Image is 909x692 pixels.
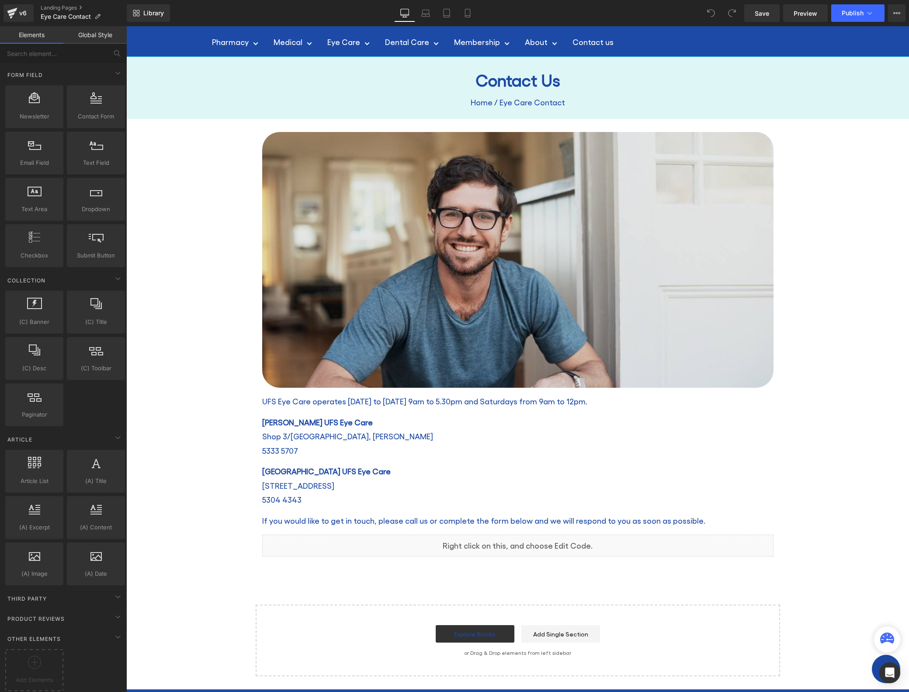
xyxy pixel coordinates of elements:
[888,4,906,22] button: More
[127,4,170,22] a: New Library
[136,420,172,429] span: 5333 5707
[8,523,61,532] span: (A) Excerpt
[69,317,122,327] span: (C) Title
[63,26,127,44] a: Global Style
[344,69,366,83] a: Home
[69,523,122,532] span: (A) Content
[136,469,175,478] span: 5304 4343
[395,599,474,616] a: Add Single Section
[7,71,44,79] span: Form Field
[69,205,122,214] span: Dropdown
[8,410,61,419] span: Paginator
[3,4,34,22] a: v6
[783,4,828,22] a: Preview
[201,9,243,23] a: Eye Care
[136,487,647,501] p: If you would like to get in touch, please call us or complete the form below and we will respond ...
[86,9,132,23] a: Pharmacy
[457,4,478,22] a: Mobile
[8,112,61,121] span: Newsletter
[8,569,61,578] span: (A) Image
[41,13,91,20] span: Eye Care Contact
[136,440,264,449] b: [GEOGRAPHIC_DATA] UFS Eye Care
[69,569,122,578] span: (A) Date
[755,9,769,18] span: Save
[259,9,312,23] a: Dental Care
[8,251,61,260] span: Checkbox
[41,4,127,11] a: Landing Pages
[842,10,864,17] span: Publish
[69,476,122,486] span: (A) Title
[446,9,487,23] a: Contact us
[8,317,61,327] span: (C) Banner
[879,662,900,683] div: Open Intercom Messenger
[7,435,33,444] span: Article
[143,9,164,17] span: Library
[8,476,61,486] span: Article List
[17,7,28,19] div: v6
[7,276,46,285] span: Collection
[723,4,741,22] button: Redo
[8,364,61,373] span: (C) Desc
[7,635,62,643] span: Other Elements
[136,391,246,400] b: [PERSON_NAME] UFS Eye Care
[69,158,122,167] span: Text Field
[702,4,720,22] button: Undo
[7,615,66,623] span: Product Reviews
[69,364,122,373] span: (C) Toolbar
[7,675,61,685] span: Add Elements
[831,4,885,22] button: Publish
[7,595,48,603] span: Third Party
[309,599,388,616] a: Explore Blocks
[436,4,457,22] a: Tablet
[136,368,647,382] p: UFS Eye Care operates [DATE] to [DATE] 9am to 5.30pm and Saturdays from 9am to 12pm.
[8,205,61,214] span: Text Area
[136,405,307,414] span: Shop 3/[GEOGRAPHIC_DATA], [PERSON_NAME]
[366,69,373,83] span: /
[69,112,122,121] span: Contact Form
[147,9,186,23] a: Medical
[8,158,61,167] span: Email Field
[415,4,436,22] a: Laptop
[328,9,383,23] a: Membership
[394,4,415,22] a: Desktop
[69,251,122,260] span: Submit Button
[136,44,647,64] h1: Contact Us
[136,455,208,464] span: [STREET_ADDRESS]
[794,9,817,18] span: Preview
[136,64,647,88] nav: breadcrumbs
[143,623,640,629] p: or Drag & Drop elements from left sidebar
[399,9,431,23] a: About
